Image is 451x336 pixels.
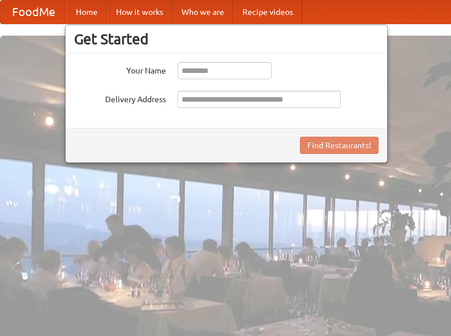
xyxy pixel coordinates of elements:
[172,1,233,24] a: Who we are
[300,137,379,154] button: Find Restaurants!
[74,62,166,76] label: Your Name
[74,30,379,48] h3: Get Started
[67,1,107,24] a: Home
[107,1,172,24] a: How it works
[233,1,302,24] a: Recipe videos
[1,1,67,24] a: FoodMe
[74,91,166,105] label: Delivery Address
